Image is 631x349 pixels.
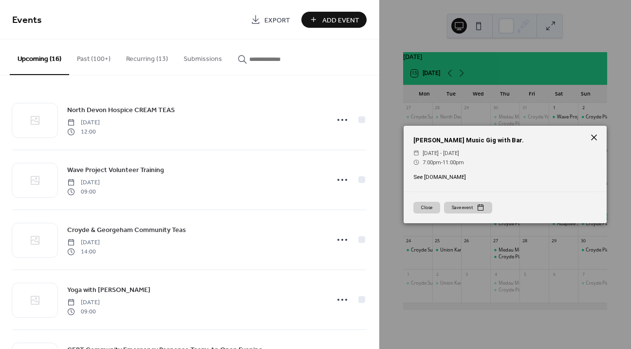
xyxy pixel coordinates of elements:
[67,307,100,316] span: 09:00
[67,127,100,136] span: 12:00
[67,224,186,235] a: Croyde & Georgeham Community Teas
[67,238,100,247] span: [DATE]
[67,284,150,295] a: Yoga with [PERSON_NAME]
[10,39,69,75] button: Upcoming (16)
[413,149,420,158] div: ​
[67,247,100,256] span: 14:00
[67,118,100,127] span: [DATE]
[423,149,459,158] span: [DATE] - [DATE]
[67,285,150,295] span: Yoga with [PERSON_NAME]
[404,174,607,182] div: See [DOMAIN_NAME]
[67,104,175,116] a: North Devon Hospice CREAM TEAS
[67,225,186,235] span: Croyde & Georgeham Community Teas
[67,178,100,187] span: [DATE]
[12,11,42,30] span: Events
[67,298,100,307] span: [DATE]
[67,164,164,175] a: Wave Project Volunteer Training
[413,158,420,167] div: ​
[322,15,359,25] span: Add Event
[243,12,297,28] a: Export
[441,159,443,166] span: -
[67,105,175,116] span: North Devon Hospice CREAM TEAS
[67,187,100,196] span: 09:00
[67,165,164,175] span: Wave Project Volunteer Training
[264,15,290,25] span: Export
[118,39,176,74] button: Recurring (13)
[404,136,607,145] div: [PERSON_NAME] Music Gig with Bar.
[423,159,441,166] span: 7:00pm
[69,39,118,74] button: Past (100+)
[176,39,230,74] button: Submissions
[443,159,464,166] span: 11:00pm
[301,12,367,28] button: Add Event
[444,202,492,213] button: Save event
[413,202,440,213] button: Close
